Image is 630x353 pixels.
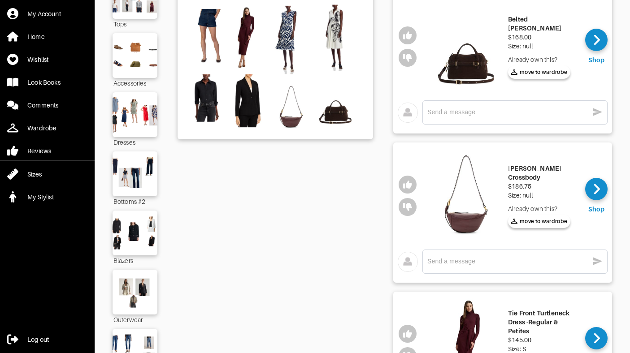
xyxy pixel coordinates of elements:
div: Log out [27,335,49,344]
div: Bottoms #2 [113,196,157,206]
div: My Account [27,9,61,18]
div: Reviews [27,146,51,155]
img: Outfit Bottoms #2 [109,156,161,192]
div: Wishlist [27,55,48,64]
span: move to wardrobe [511,68,568,76]
div: Already own this? [508,204,578,213]
a: Shop [585,29,608,65]
img: Outfit Accessories [109,38,161,73]
div: Size: null [508,42,578,51]
a: Shop [585,178,608,214]
div: Shop [588,56,604,65]
img: avatar [398,252,418,272]
div: Belted [PERSON_NAME] [508,15,578,33]
div: $145.00 [508,336,578,344]
div: $186.75 [508,182,578,191]
img: avatar [398,103,418,123]
div: Wardrobe [27,124,56,133]
div: Outerwear [113,314,157,324]
div: Blazers [113,255,157,265]
img: Outfit Outerwear [109,274,161,310]
div: $168.00 [508,33,578,42]
img: Outfit Dresses [109,97,161,133]
div: Size: null [508,191,578,200]
div: Tops [113,19,157,29]
button: move to wardrobe [508,215,570,228]
div: My Stylist [27,193,54,202]
div: Tie Front Turtleneck Dress -Regular & Petites [508,309,578,336]
div: Comments [27,101,58,110]
button: move to wardrobe [508,65,570,79]
div: Sizes [27,170,42,179]
div: Home [27,32,45,41]
img: Outfit Blazers [109,215,161,251]
div: Accessories [113,78,157,88]
span: move to wardrobe [511,217,568,225]
img: Luna Crossbody [429,149,504,243]
div: [PERSON_NAME] Crossbody [508,164,578,182]
img: Outfit Final Few [182,2,369,133]
div: Shop [588,205,604,214]
div: Look Books [27,78,61,87]
div: Already own this? [508,55,578,64]
div: Dresses [113,137,157,147]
